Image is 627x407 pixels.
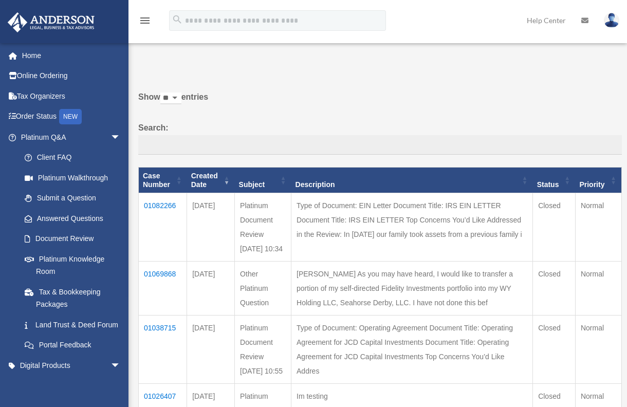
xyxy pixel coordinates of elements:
th: Created Date: activate to sort column ascending [187,167,235,193]
a: Client FAQ [14,147,131,168]
td: 01082266 [139,193,187,262]
a: Online Ordering [7,66,136,86]
td: Platinum Document Review [DATE] 10:34 [235,193,291,262]
span: arrow_drop_down [110,355,131,376]
th: Case Number: activate to sort column ascending [139,167,187,193]
a: Tax & Bookkeeping Packages [14,282,131,314]
th: Status: activate to sort column ascending [533,167,576,193]
td: 01069868 [139,262,187,316]
a: Answered Questions [14,208,126,229]
td: [DATE] [187,262,235,316]
td: [PERSON_NAME] As you may have heard, I would like to transfer a portion of my self-directed Fidel... [291,262,533,316]
a: Submit a Question [14,188,131,209]
a: Platinum Walkthrough [14,168,131,188]
div: NEW [59,109,82,124]
td: 01038715 [139,316,187,384]
td: Closed [533,262,576,316]
span: arrow_drop_down [110,127,131,148]
td: Closed [533,193,576,262]
td: Closed [533,316,576,384]
td: Type of Document: EIN Letter Document Title: IRS EIN LETTER Document Title: IRS EIN LETTER Top Co... [291,193,533,262]
a: Home [7,45,136,66]
label: Search: [138,121,622,155]
td: Type of Document: Operating Agreement Document Title: Operating Agreement for JCD Capital Investm... [291,316,533,384]
th: Subject: activate to sort column ascending [235,167,291,193]
img: User Pic [604,13,619,28]
a: Digital Productsarrow_drop_down [7,355,136,376]
a: Platinum Q&Aarrow_drop_down [7,127,131,147]
td: Normal [575,316,621,384]
a: Document Review [14,229,131,249]
img: Anderson Advisors Platinum Portal [5,12,98,32]
input: Search: [138,135,622,155]
a: Portal Feedback [14,335,131,356]
td: Platinum Document Review [DATE] 10:55 [235,316,291,384]
select: Showentries [160,92,181,104]
td: Normal [575,193,621,262]
a: menu [139,18,151,27]
td: [DATE] [187,316,235,384]
a: Land Trust & Deed Forum [14,314,131,335]
td: Normal [575,262,621,316]
th: Description: activate to sort column ascending [291,167,533,193]
a: Order StatusNEW [7,106,136,127]
i: menu [139,14,151,27]
a: Platinum Knowledge Room [14,249,131,282]
td: [DATE] [187,193,235,262]
th: Priority: activate to sort column ascending [575,167,621,193]
a: Tax Organizers [7,86,136,106]
i: search [172,14,183,25]
td: Other Platinum Question [235,262,291,316]
label: Show entries [138,90,622,115]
